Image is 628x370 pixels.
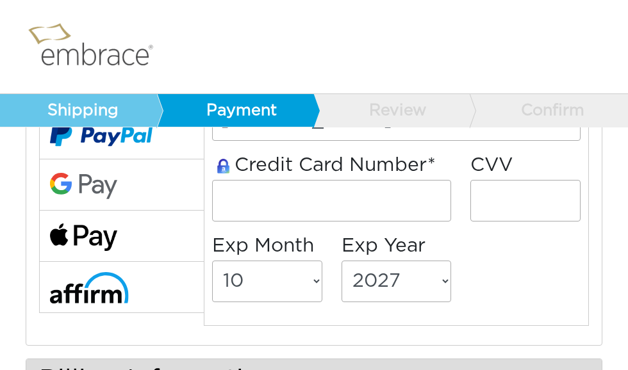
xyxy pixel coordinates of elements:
[50,173,117,199] img: Google-Pay-Logo.svg
[212,159,235,173] img: amazon-lock.png
[469,94,626,127] a: Confirm
[212,236,314,255] label: Exp Month
[212,156,436,175] label: Credit Card Number*
[50,108,153,159] img: paypal-v2.png
[50,223,117,251] img: fullApplePay.png
[156,94,313,127] a: Payment
[22,16,170,77] img: logo.png
[50,272,129,303] img: affirm-logo.svg
[342,236,426,255] label: Exp Year
[313,94,470,127] a: Review
[470,156,513,175] label: CVV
